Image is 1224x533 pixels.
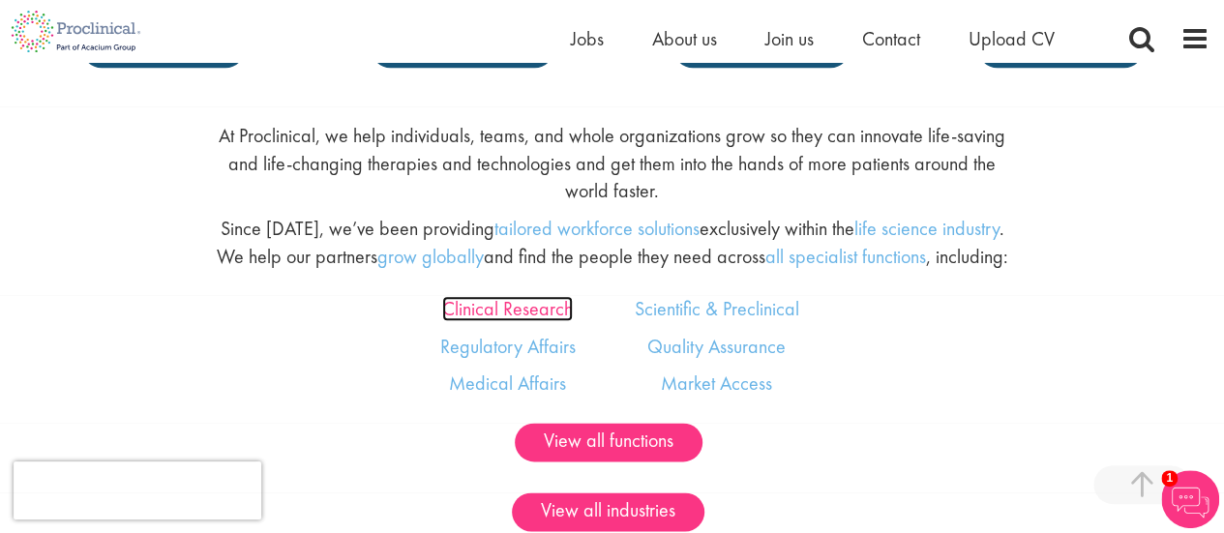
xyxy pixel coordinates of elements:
[571,26,604,51] a: Jobs
[764,244,925,269] a: all specialist functions
[440,334,576,359] a: Regulatory Affairs
[969,26,1055,51] a: Upload CV
[493,216,699,241] a: tailored workforce solutions
[442,296,573,321] a: Clinical Research
[512,492,704,531] a: View all industries
[376,244,483,269] a: grow globally
[209,122,1015,205] p: At Proclinical, we help individuals, teams, and whole organizations grow so they can innovate lif...
[853,216,999,241] a: life science industry
[1161,470,1178,487] span: 1
[661,370,772,396] a: Market Access
[765,26,814,51] a: Join us
[647,334,786,359] a: Quality Assurance
[449,370,566,396] a: Medical Affairs
[652,26,717,51] a: About us
[14,461,261,519] iframe: reCAPTCHA
[634,296,798,321] a: Scientific & Preclinical
[515,423,702,461] a: View all functions
[862,26,920,51] a: Contact
[1161,470,1219,528] img: Chatbot
[209,215,1015,270] p: Since [DATE], we’ve been providing exclusively within the . We help our partners and find the peo...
